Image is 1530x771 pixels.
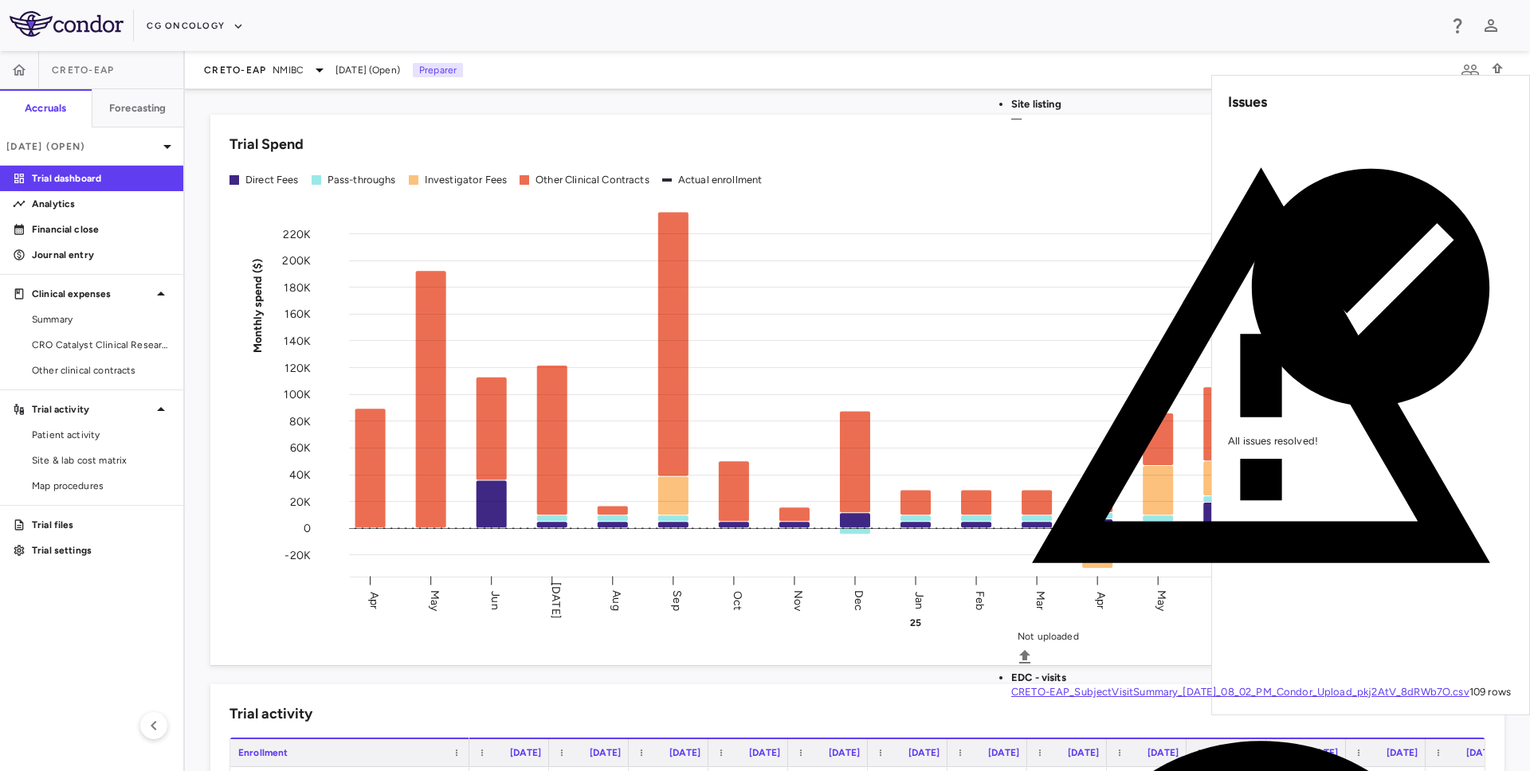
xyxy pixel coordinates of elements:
[912,591,926,609] text: Jan
[32,402,151,417] p: Trial activity
[1011,97,1511,112] h6: Site listing
[32,428,171,442] span: Patient activity
[251,258,265,353] tspan: Monthly spend ($)
[109,101,167,115] h6: Forecasting
[910,617,921,628] text: 25
[32,543,171,558] p: Trial settings
[670,590,684,610] text: Sep
[289,468,311,481] tspan: 40K
[1011,686,1469,698] a: CRETO-EAP_SubjectVisitSummary_[DATE]_08_02_PM_Condor_Upload_pkj2AtV_8dRWb7O.csv
[238,747,288,758] span: Enrollment
[791,589,805,611] text: Nov
[549,582,563,619] text: [DATE]
[669,747,700,758] span: [DATE]
[1011,650,1038,662] span: Upload
[749,747,780,758] span: [DATE]
[32,338,171,352] span: CRO Catalyst Clinical Research
[282,254,311,268] tspan: 200K
[245,173,299,187] div: Direct Fees
[284,548,311,562] tspan: -20K
[284,307,311,321] tspan: 160K
[283,227,311,241] tspan: 220K
[328,173,396,187] div: Pass-throughs
[229,703,312,725] h6: Trial activity
[52,64,114,76] span: CRETO-EAP
[32,312,171,327] span: Summary
[290,495,311,508] tspan: 20K
[147,14,244,39] button: CG Oncology
[1469,686,1511,698] span: 109 rows
[32,197,171,211] p: Analytics
[510,747,541,758] span: [DATE]
[10,11,124,37] img: logo-full-BYUhSk78.svg
[290,441,311,455] tspan: 60K
[973,590,987,609] text: Feb
[32,363,171,378] span: Other clinical contracts
[610,590,623,610] text: Aug
[425,173,508,187] div: Investigator Fees
[678,173,763,187] div: Actual enrollment
[413,63,463,77] p: Preparer
[731,590,744,609] text: Oct
[25,101,66,115] h6: Accruals
[32,222,171,237] p: Financial close
[32,453,171,468] span: Site & lab cost matrix
[32,248,171,262] p: Journal entry
[829,747,860,758] span: [DATE]
[304,522,311,535] tspan: 0
[32,287,151,301] p: Clinical expenses
[428,589,441,611] text: May
[488,591,502,609] text: Jun
[852,589,865,610] text: Dec
[1018,631,1079,642] span: Not uploaded
[32,518,171,532] p: Trial files
[289,414,311,428] tspan: 80K
[367,591,381,609] text: Apr
[284,334,311,347] tspan: 140K
[335,63,400,77] span: [DATE] (Open)
[284,361,311,374] tspan: 120K
[590,747,621,758] span: [DATE]
[229,134,304,155] h6: Trial Spend
[1011,113,1022,124] span: —
[32,171,171,186] p: Trial dashboard
[204,64,266,76] span: CRETO-EAP
[273,63,304,77] span: NMIBC
[284,280,311,294] tspan: 180K
[535,173,649,187] div: Other Clinical Contracts
[32,479,171,493] span: Map procedures
[284,388,311,401] tspan: 100K
[6,139,158,154] p: [DATE] (Open)
[908,747,940,758] span: [DATE]
[1011,671,1511,685] h6: EDC - visits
